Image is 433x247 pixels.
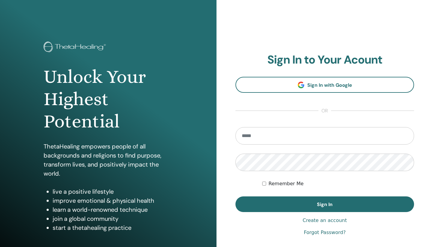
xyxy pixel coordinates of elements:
a: Create an account [302,217,347,224]
li: start a thetahealing practice [53,223,173,232]
h1: Unlock Your Highest Potential [44,66,173,133]
li: join a global community [53,214,173,223]
a: Forgot Password? [304,229,345,236]
div: Keep me authenticated indefinitely or until I manually logout [262,180,414,187]
span: Sign In [317,201,333,208]
li: improve emotional & physical health [53,196,173,205]
span: or [318,107,331,114]
span: Sign In with Google [307,82,352,88]
h2: Sign In to Your Acount [235,53,414,67]
button: Sign In [235,196,414,212]
li: learn a world-renowned technique [53,205,173,214]
li: live a positive lifestyle [53,187,173,196]
label: Remember Me [269,180,304,187]
a: Sign In with Google [235,77,414,93]
p: ThetaHealing empowers people of all backgrounds and religions to find purpose, transform lives, a... [44,142,173,178]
